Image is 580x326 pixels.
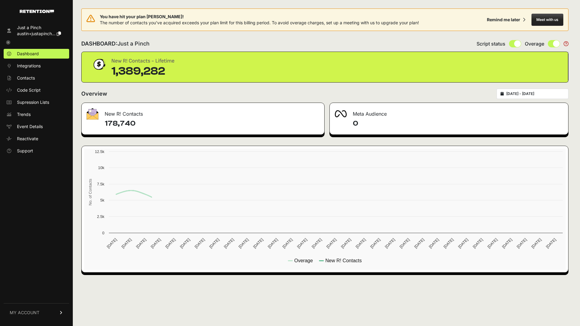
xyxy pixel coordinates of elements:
text: [DATE] [384,237,396,249]
text: [DATE] [223,237,235,249]
a: Trends [4,110,69,119]
a: Supression Lists [4,97,69,107]
img: fa-envelope-19ae18322b30453b285274b1b8af3d052b27d846a4fbe8435d1a52b978f639a2.png [86,108,99,120]
text: [DATE] [282,237,293,249]
div: Remind me later [487,17,520,23]
text: [DATE] [369,237,381,249]
h2: Overview [81,90,107,98]
span: Event Details [17,124,43,130]
span: Contacts [17,75,35,81]
span: The number of contacts you've acquired exceeds your plan limit for this billing period. To avoid ... [100,20,419,25]
text: [DATE] [516,237,528,249]
text: [DATE] [443,237,454,249]
span: Trends [17,111,31,117]
text: 7.5k [97,182,105,186]
text: [DATE] [208,237,220,249]
text: [DATE] [311,237,323,249]
text: [DATE] [179,237,191,249]
h4: 178,740 [105,119,319,128]
span: Support [17,148,33,154]
span: Script status [477,40,505,47]
text: [DATE] [267,237,279,249]
text: [DATE] [296,237,308,249]
text: [DATE] [252,237,264,249]
text: 12.5k [95,149,105,154]
img: Retention.com [20,10,54,13]
img: fa-meta-2f981b61bb99beabf952f7030308934f19ce035c18b003e963880cc3fabeebb7.png [335,110,347,117]
button: Meet with us [531,14,563,26]
span: Dashboard [17,51,39,57]
span: Integrations [17,63,41,69]
h2: DASHBOARD: [81,39,150,48]
a: Code Script [4,85,69,95]
text: [DATE] [428,237,440,249]
span: Reactivate [17,136,38,142]
text: 10k [98,165,104,170]
text: [DATE] [399,237,410,249]
text: [DATE] [355,237,366,249]
text: [DATE] [325,237,337,249]
text: [DATE] [194,237,206,249]
div: New R! Contacts [82,103,324,121]
span: You have hit your plan [PERSON_NAME]! [100,14,419,20]
span: Code Script [17,87,41,93]
a: Contacts [4,73,69,83]
a: Dashboard [4,49,69,59]
img: dollar-coin-05c43ed7efb7bc0c12610022525b4bbbb207c7efeef5aecc26f025e68dcafac9.png [91,57,106,72]
text: New R! Contacts [325,258,362,263]
text: [DATE] [487,237,498,249]
a: Integrations [4,61,69,71]
text: [DATE] [238,237,249,249]
text: [DATE] [501,237,513,249]
text: [DATE] [472,237,484,249]
a: Reactivate [4,134,69,144]
a: Event Details [4,122,69,131]
div: 1,389,282 [111,65,174,77]
div: New R! Contacts - Lifetime [111,57,174,65]
div: Just a Pinch [17,25,61,31]
text: [DATE] [135,237,147,249]
text: [DATE] [530,237,542,249]
text: 2.5k [97,214,105,219]
text: [DATE] [106,237,118,249]
text: Overage [294,258,313,263]
a: MY ACCOUNT [4,303,69,322]
button: Remind me later [484,14,528,25]
span: Overage [525,40,544,47]
text: [DATE] [120,237,132,249]
text: No. of Contacts [88,179,93,205]
text: [DATE] [340,237,352,249]
span: austin+justapinch... [17,31,56,36]
text: [DATE] [545,237,557,249]
text: [DATE] [457,237,469,249]
text: 5k [100,198,104,202]
text: [DATE] [413,237,425,249]
a: Support [4,146,69,156]
h4: 0 [353,119,563,128]
text: [DATE] [164,237,176,249]
span: MY ACCOUNT [10,310,39,316]
text: 0 [102,231,104,235]
span: Supression Lists [17,99,49,105]
text: [DATE] [150,237,162,249]
span: Just a Pinch [117,40,150,47]
div: Meta Audience [330,103,568,121]
a: Just a Pinch austin+justapinch... [4,23,69,39]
